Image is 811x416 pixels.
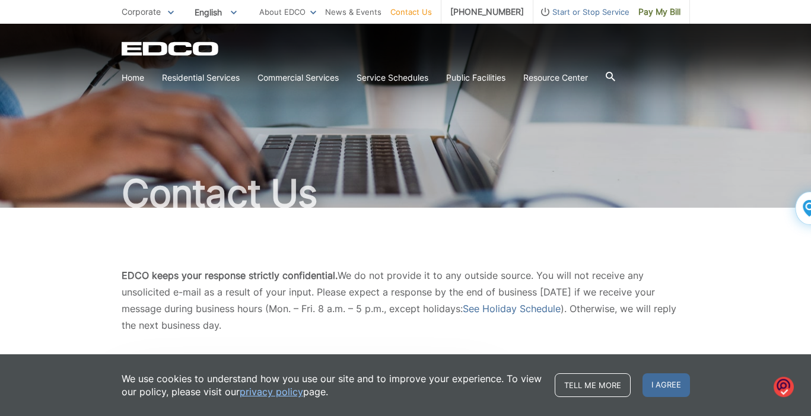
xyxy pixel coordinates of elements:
[122,269,338,281] b: EDCO keeps your response strictly confidential.
[122,7,161,17] span: Corporate
[523,71,588,84] a: Resource Center
[638,5,680,18] span: Pay My Bill
[259,5,316,18] a: About EDCO
[240,385,303,398] a: privacy policy
[122,372,543,398] p: We use cookies to understand how you use our site and to improve your experience. To view our pol...
[325,5,381,18] a: News & Events
[446,71,505,84] a: Public Facilities
[122,42,220,56] a: EDCD logo. Return to the homepage.
[186,2,246,22] span: English
[463,300,561,317] a: See Holiday Schedule
[122,71,144,84] a: Home
[122,267,690,334] p: We do not provide it to any outside source. You will not receive any unsolicited e-mail as a resu...
[122,174,690,212] h1: Contact Us
[162,71,240,84] a: Residential Services
[643,373,690,397] span: I agree
[774,376,794,398] img: o1IwAAAABJRU5ErkJggg==
[357,71,428,84] a: Service Schedules
[257,71,339,84] a: Commercial Services
[390,5,432,18] a: Contact Us
[555,373,631,397] a: Tell me more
